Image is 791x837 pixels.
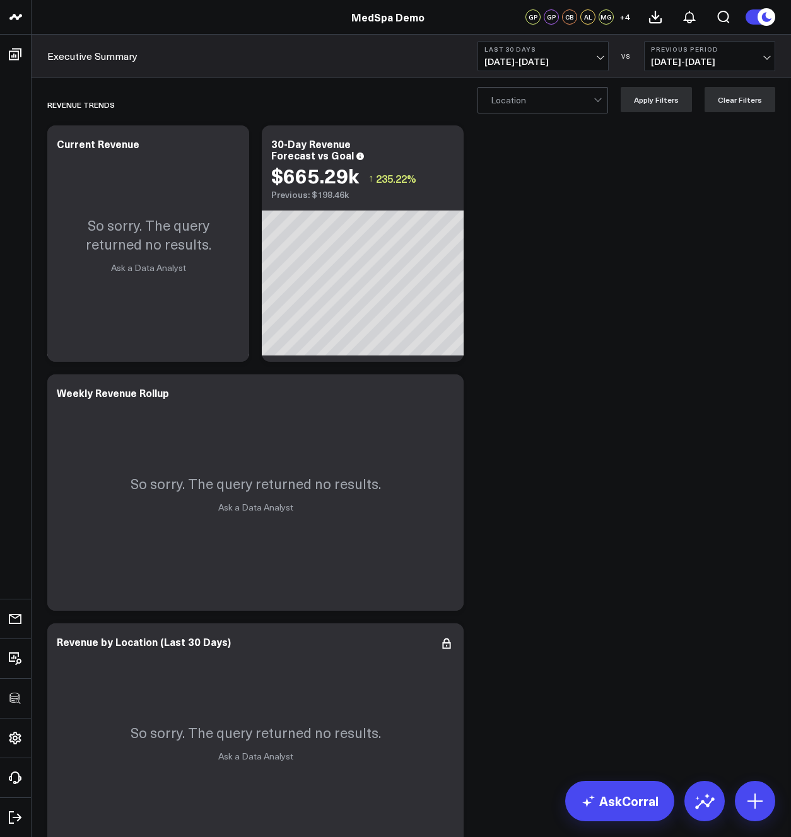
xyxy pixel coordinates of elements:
[619,13,630,21] span: + 4
[599,9,614,25] div: MG
[131,723,381,742] p: So sorry. The query returned no results.
[47,90,115,119] div: REVENUE TRENDS
[271,164,359,187] div: $665.29k
[218,750,293,762] a: Ask a Data Analyst
[544,9,559,25] div: GP
[565,781,674,821] a: AskCorral
[478,41,609,71] button: Last 30 Days[DATE]-[DATE]
[376,171,416,185] span: 235.22%
[60,216,237,253] p: So sorry. The query returned no results.
[651,57,768,67] span: [DATE] - [DATE]
[644,41,775,71] button: Previous Period[DATE]-[DATE]
[705,87,775,112] button: Clear Filters
[57,386,169,400] div: Weekly Revenue Rollup
[484,45,602,53] b: Last 30 Days
[57,635,231,649] div: Revenue by Location (Last 30 Days)
[131,474,381,493] p: So sorry. The query returned no results.
[271,190,454,200] div: Previous: $198.46k
[580,9,595,25] div: AL
[562,9,577,25] div: CB
[621,87,692,112] button: Apply Filters
[57,137,139,151] div: Current Revenue
[271,137,354,162] div: 30-Day Revenue Forecast vs Goal
[111,262,186,274] a: Ask a Data Analyst
[47,49,138,63] a: Executive Summary
[617,9,632,25] button: +4
[484,57,602,67] span: [DATE] - [DATE]
[525,9,541,25] div: GP
[351,10,425,24] a: MedSpa Demo
[218,501,293,513] a: Ask a Data Analyst
[615,52,638,60] div: VS
[651,45,768,53] b: Previous Period
[368,170,373,187] span: ↑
